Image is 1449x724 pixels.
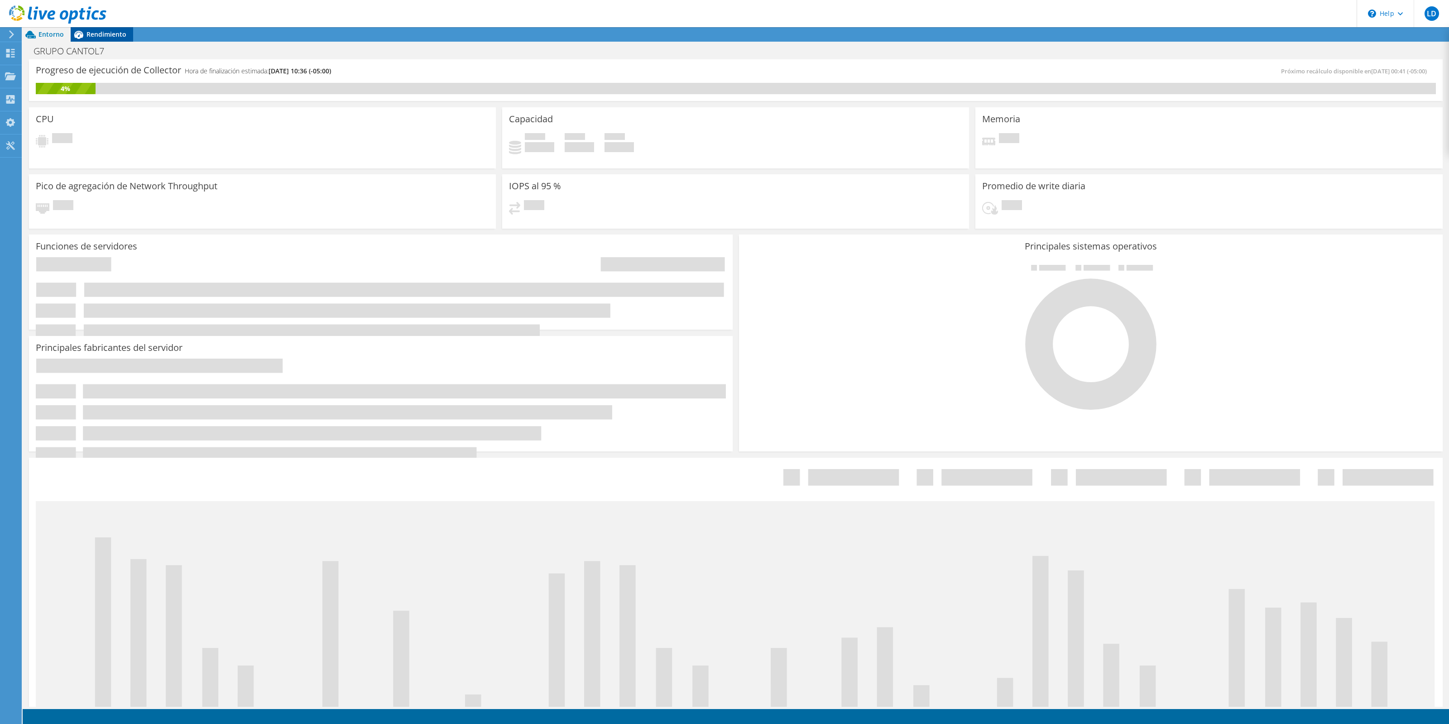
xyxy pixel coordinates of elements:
span: Pendiente [524,200,544,212]
h3: Funciones de servidores [36,241,137,251]
h3: Principales fabricantes del servidor [36,343,182,353]
span: Entorno [38,30,64,38]
span: Próximo recálculo disponible en [1281,67,1431,75]
span: Libre [565,133,585,142]
span: Pendiente [1002,200,1022,212]
span: [DATE] 00:41 (-05:00) [1371,67,1427,75]
h4: 0 GiB [525,142,554,152]
h3: Capacidad [509,114,553,124]
svg: \n [1368,10,1376,18]
h3: Memoria [982,114,1020,124]
span: Pendiente [999,133,1019,145]
h4: 0 GiB [565,142,594,152]
span: Pendiente [52,133,72,145]
h4: Hora de finalización estimada: [185,66,331,76]
h3: Principales sistemas operativos [746,241,1436,251]
h4: 0 GiB [605,142,634,152]
div: 4% [36,84,96,94]
h3: IOPS al 95 % [509,181,561,191]
h1: GRUPO CANTOL7 [29,46,118,56]
h3: CPU [36,114,54,124]
span: Used [525,133,545,142]
span: Total [605,133,625,142]
h3: Promedio de write diaria [982,181,1085,191]
h3: Pico de agregación de Network Throughput [36,181,217,191]
span: [DATE] 10:36 (-05:00) [269,67,331,75]
span: Rendimiento [86,30,126,38]
span: Pendiente [53,200,73,212]
span: LD [1425,6,1439,21]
